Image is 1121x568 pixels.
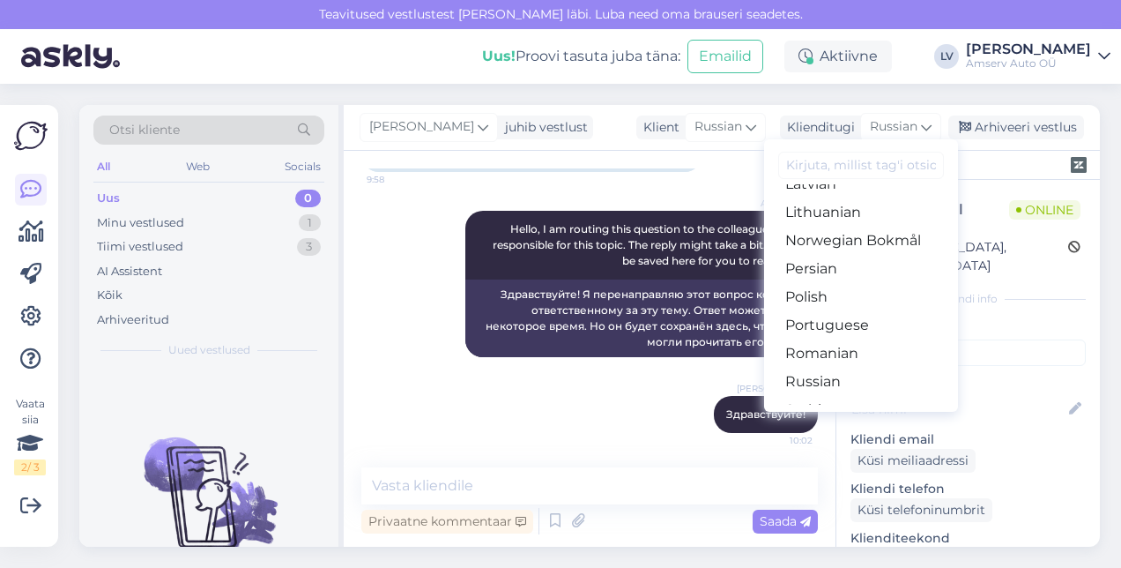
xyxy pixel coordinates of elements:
a: Romanian [764,340,958,368]
div: 2 / 3 [14,460,46,475]
div: Vaata siia [14,396,46,475]
div: 1 [299,214,321,232]
a: Norwegian Bokmål [764,227,958,255]
span: 9:58 [367,173,433,186]
a: Persian [764,255,958,283]
div: Web [182,155,213,178]
span: Hello, I am routing this question to the colleague who is responsible for this topic. The reply m... [493,222,808,267]
a: [PERSON_NAME]Amserv Auto OÜ [966,42,1110,71]
a: Portuguese [764,311,958,340]
span: [PERSON_NAME] [737,382,813,395]
p: Kliendi telefon [850,480,1086,498]
span: 10:02 [746,434,813,447]
div: Uus [97,190,120,207]
span: Russian [870,117,917,137]
div: 3 [297,238,321,256]
a: Lithuanian [764,198,958,227]
div: Klienditugi [780,118,855,137]
a: Latvian [764,170,958,198]
img: No chats [79,406,338,564]
p: Kliendi email [850,430,1086,449]
img: Askly Logo [14,119,48,153]
input: Kirjuta, millist tag'i otsid [778,152,944,179]
div: Küsi telefoninumbrit [850,498,992,522]
div: LV [934,44,959,69]
div: Amserv Auto OÜ [966,56,1091,71]
div: Arhiveeri vestlus [948,116,1084,139]
p: Klienditeekond [850,529,1086,548]
span: [PERSON_NAME] [369,117,474,137]
span: 9:58 [746,358,813,371]
div: AI Assistent [97,263,162,280]
div: Kliendi info [850,291,1086,307]
a: Polish [764,283,958,311]
input: Lisa tag [850,340,1086,366]
span: Otsi kliente [109,121,180,139]
div: Minu vestlused [97,214,184,232]
input: Lisa nimi [851,400,1065,419]
span: Uued vestlused [168,342,250,358]
div: Tiimi vestlused [97,238,183,256]
div: Privaatne kommentaar [361,510,533,534]
span: Saada [760,513,811,529]
div: Küsi meiliaadressi [850,449,976,473]
div: All [93,155,114,178]
div: Proovi tasuta juba täna: [482,46,680,67]
b: Uus! [482,48,516,64]
div: Kõik [97,287,122,304]
div: 0 [295,190,321,207]
div: Arhiveeritud [97,311,169,329]
a: Serbian [764,396,958,424]
div: juhib vestlust [498,118,588,137]
p: Kliendi tag'id [850,318,1086,336]
div: Aktiivne [784,41,892,72]
img: zendesk [1071,157,1087,173]
span: Online [1009,200,1080,220]
a: Russian [764,368,958,396]
div: Socials [281,155,324,178]
span: AI Assistent [746,197,813,210]
p: Kliendi nimi [850,373,1086,392]
div: [PERSON_NAME] [966,42,1091,56]
div: Klient [636,118,679,137]
span: Russian [694,117,742,137]
span: Здравствуйте! [726,407,805,421]
div: Здравствуйте! Я перенаправляю этот вопрос коллеге, ответственному за эту тему. Ответ может занять... [465,280,818,357]
button: Emailid [687,40,763,73]
div: [GEOGRAPHIC_DATA], [GEOGRAPHIC_DATA] [856,238,1068,275]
